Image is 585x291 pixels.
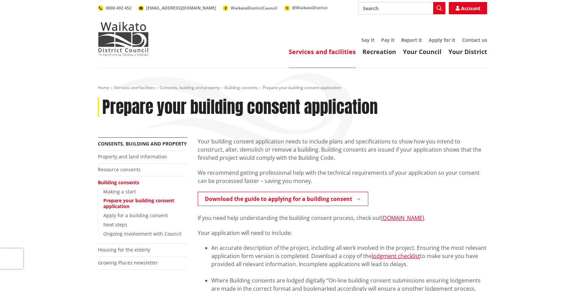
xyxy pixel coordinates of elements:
a: Consents, building and property [98,140,187,147]
a: Pay it [381,37,394,43]
a: Apply for it [429,37,455,43]
p: Your building consent application needs to include plans and specifications to show how you inten... [198,137,487,162]
a: [DOMAIN_NAME] [381,214,424,222]
a: Next steps [103,221,127,228]
a: Download the guide to applying for a building consent [198,192,368,206]
p: Your application will need to include: [198,229,487,237]
a: Consents, building and property [160,85,220,90]
a: lodgment checklist [372,252,420,260]
a: Services and facilities [289,48,356,56]
a: Building consents [225,85,258,90]
a: Your District [448,48,487,56]
a: Growing Places newsletter [98,259,158,266]
a: @WaikatoDistrict [284,5,327,11]
a: WaikatoDistrictCouncil [223,5,278,11]
a: Account [449,2,487,14]
a: Prepare your building consent application [103,197,174,209]
h1: Prepare your building consent application [102,98,378,117]
nav: breadcrumb [98,85,487,91]
a: Contact us [462,37,487,43]
a: Resource consents [98,166,141,173]
a: Your Council [403,48,442,56]
a: Services and facilities [114,85,155,90]
input: Search input [358,2,445,14]
a: Say it [361,37,374,43]
a: Apply for a building consent [103,212,168,219]
span: [EMAIL_ADDRESS][DOMAIN_NAME] [146,5,216,11]
a: [EMAIL_ADDRESS][DOMAIN_NAME] [138,5,216,11]
p: We recommend getting professional help with the technical requirements of your application so you... [198,169,487,185]
a: Ongoing involvement with Council [103,230,181,237]
span: Prepare your building consent application [263,85,341,90]
p: If you need help understanding the building consent process, check out . [198,214,487,222]
li: An accurate description of the project, including all work involved in the project. Ensuring the ... [211,244,487,276]
a: 0800 492 452 [98,5,131,11]
span: 0800 492 452 [106,5,131,11]
a: Report it [401,37,422,43]
a: Recreation [362,48,396,56]
a: Home [98,85,109,90]
a: Housing for the elderly [98,246,150,253]
span: @WaikatoDistrict [292,5,327,11]
a: Building consents [98,179,139,186]
img: Waikato District Council - Te Kaunihera aa Takiwaa o Waikato [98,22,149,56]
a: Property and land information [98,153,167,160]
span: WaikatoDistrictCouncil [231,5,278,11]
a: Making a start [103,188,136,195]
